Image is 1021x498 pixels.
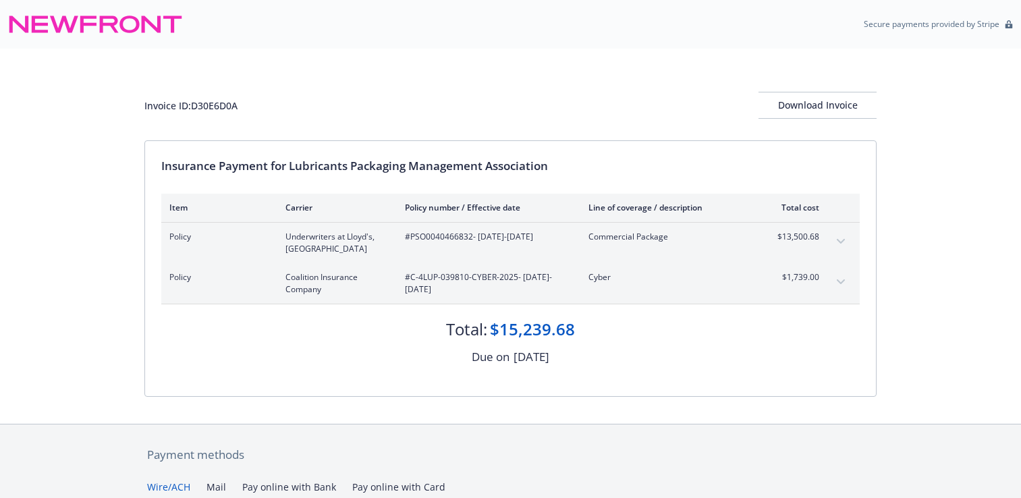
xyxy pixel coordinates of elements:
[285,202,383,213] div: Carrier
[588,202,747,213] div: Line of coverage / description
[769,231,819,243] span: $13,500.68
[490,318,575,341] div: $15,239.68
[169,271,264,283] span: Policy
[588,231,747,243] span: Commercial Package
[169,202,264,213] div: Item
[285,271,383,296] span: Coalition Insurance Company
[588,271,747,283] span: Cyber
[830,271,852,293] button: expand content
[161,223,860,263] div: PolicyUnderwriters at Lloyd's, [GEOGRAPHIC_DATA]#PSO0040466832- [DATE]-[DATE]Commercial Package$1...
[446,318,487,341] div: Total:
[161,263,860,304] div: PolicyCoalition Insurance Company#C-4LUP-039810-CYBER-2025- [DATE]-[DATE]Cyber$1,739.00expand con...
[472,348,509,366] div: Due on
[144,99,238,113] div: Invoice ID: D30E6D0A
[285,231,383,255] span: Underwriters at Lloyd's, [GEOGRAPHIC_DATA]
[830,231,852,252] button: expand content
[758,92,877,118] div: Download Invoice
[405,271,567,296] span: #C-4LUP-039810-CYBER-2025 - [DATE]-[DATE]
[161,157,860,175] div: Insurance Payment for Lubricants Packaging Management Association
[169,231,264,243] span: Policy
[758,92,877,119] button: Download Invoice
[405,202,567,213] div: Policy number / Effective date
[769,202,819,213] div: Total cost
[405,231,567,243] span: #PSO0040466832 - [DATE]-[DATE]
[514,348,549,366] div: [DATE]
[769,271,819,283] span: $1,739.00
[864,18,999,30] p: Secure payments provided by Stripe
[147,446,874,464] div: Payment methods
